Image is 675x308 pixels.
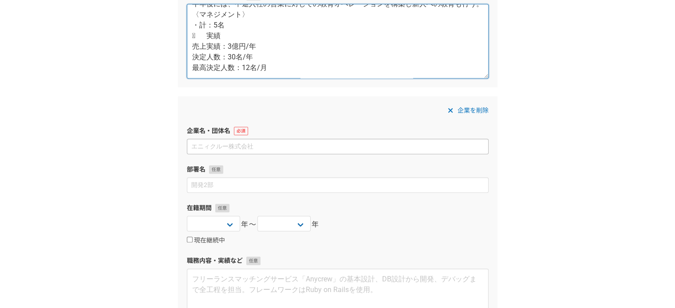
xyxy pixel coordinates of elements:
span: 年 [312,219,320,230]
label: 在籍期間 [187,203,489,213]
label: 現在継続中 [187,237,225,245]
input: 開発2部 [187,177,489,193]
span: 企業を削除 [458,105,489,116]
label: 部署名 [187,165,489,174]
label: 職務内容・実績など [187,256,489,265]
input: エニィクルー株式会社 [187,139,489,154]
span: 年〜 [241,219,257,230]
input: 現在継続中 [187,237,193,242]
label: 企業名・団体名 [187,126,489,136]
